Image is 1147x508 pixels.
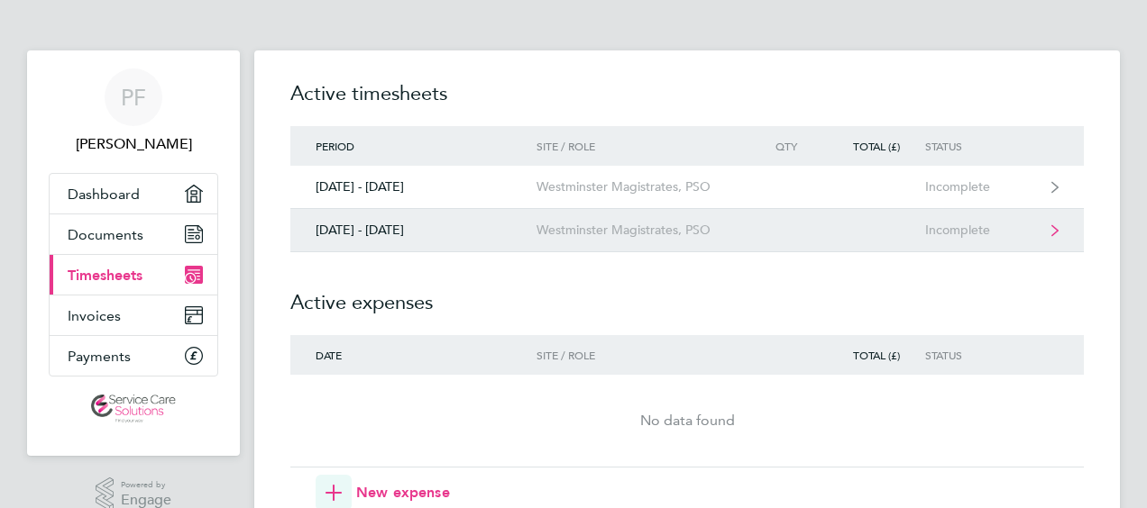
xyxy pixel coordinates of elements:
span: Dashboard [68,186,140,203]
span: PF [121,86,146,109]
a: Timesheets [50,255,217,295]
h2: Active timesheets [290,79,1084,126]
div: Westminster Magistrates, PSO [537,179,743,195]
span: Documents [68,226,143,243]
nav: Main navigation [27,50,240,456]
a: Go to home page [49,395,218,423]
a: Payments [50,336,217,376]
div: No data found [290,410,1084,431]
img: servicecare-logo-retina.png [91,395,176,423]
div: Westminster Magistrates, PSO [537,222,743,238]
a: PF[PERSON_NAME] [49,68,218,155]
div: Status [925,140,1036,152]
div: [DATE] - [DATE] [290,222,537,238]
div: Total (£) [822,140,925,152]
a: [DATE] - [DATE]Westminster Magistrates, PSOIncomplete [290,209,1084,252]
div: Qty [743,140,822,152]
div: Site / Role [537,349,743,361]
span: Payments [68,348,131,365]
div: Status [925,349,1036,361]
a: Invoices [50,295,217,335]
div: Date [290,349,537,361]
span: Invoices [68,307,121,324]
span: New expense [356,482,450,503]
span: Period [316,139,354,153]
a: [DATE] - [DATE]Westminster Magistrates, PSOIncomplete [290,166,1084,209]
span: Pauline Fynn [49,133,218,155]
div: Incomplete [925,222,1036,238]
h2: Active expenses [290,252,1084,335]
div: Site / Role [537,140,743,152]
div: [DATE] - [DATE] [290,179,537,195]
div: Incomplete [925,179,1036,195]
span: Timesheets [68,267,142,284]
span: Engage [121,493,171,508]
a: Documents [50,214,217,254]
a: Dashboard [50,174,217,213]
div: Total (£) [822,349,925,361]
span: Powered by [121,477,171,493]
